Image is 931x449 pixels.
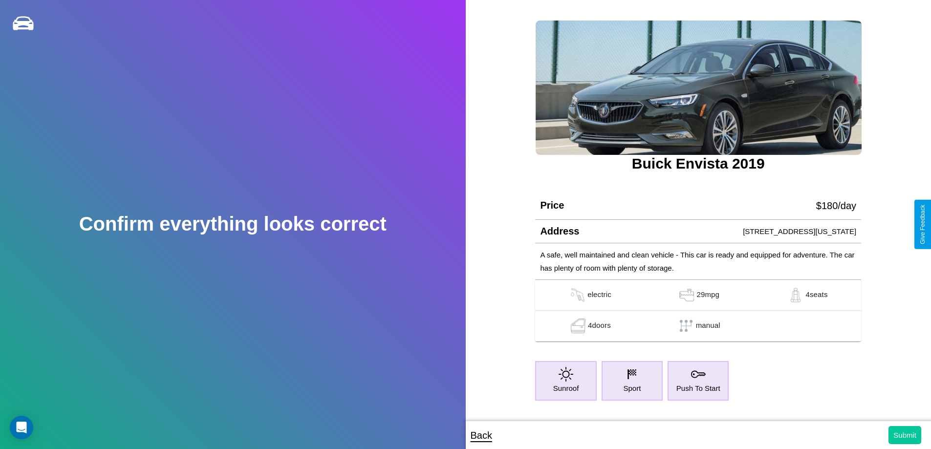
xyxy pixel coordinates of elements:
[535,280,861,342] table: simple table
[696,288,719,302] p: 29 mpg
[540,200,564,211] h4: Price
[535,155,861,172] h3: Buick Envista 2019
[553,382,579,395] p: Sunroof
[568,319,588,333] img: gas
[696,319,720,333] p: manual
[79,213,387,235] h2: Confirm everything looks correct
[816,197,856,214] p: $ 180 /day
[540,226,579,237] h4: Address
[805,288,827,302] p: 4 seats
[471,427,492,444] p: Back
[588,319,611,333] p: 4 doors
[540,248,856,275] p: A safe, well maintained and clean vehicle - This car is ready and equipped for adventure. The car...
[587,288,611,302] p: electric
[676,382,720,395] p: Push To Start
[743,225,856,238] p: [STREET_ADDRESS][US_STATE]
[623,382,641,395] p: Sport
[568,288,587,302] img: gas
[786,288,805,302] img: gas
[888,426,921,444] button: Submit
[10,416,33,439] div: Open Intercom Messenger
[919,205,926,244] div: Give Feedback
[677,288,696,302] img: gas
